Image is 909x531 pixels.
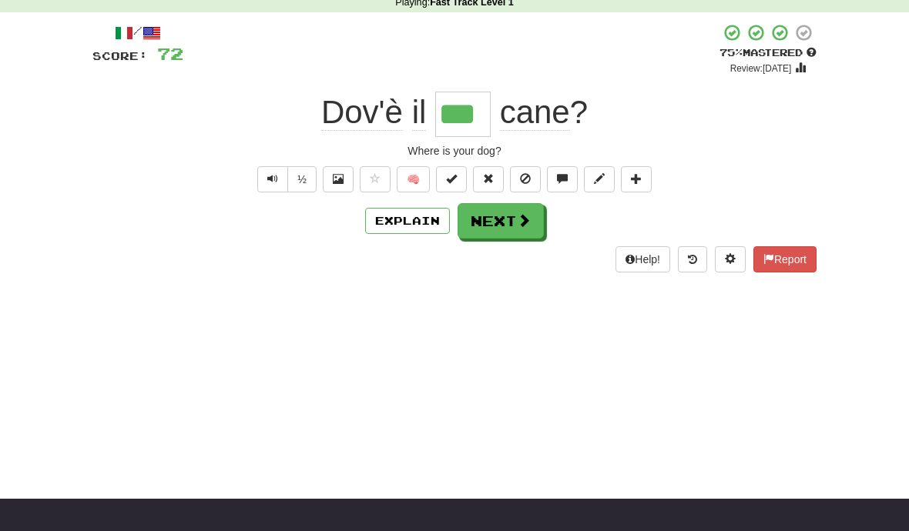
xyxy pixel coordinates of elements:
[678,246,707,272] button: Round history (alt+y)
[719,46,817,60] div: Mastered
[365,208,450,234] button: Explain
[491,94,588,131] span: ?
[254,166,317,192] div: Text-to-speech controls
[321,94,403,131] span: Dov'è
[397,166,430,192] button: 🧠
[287,166,317,192] button: ½
[92,143,817,159] div: Where is your dog?
[616,246,670,272] button: Help!
[360,166,391,192] button: Favorite sentence (alt+f)
[621,166,652,192] button: Add to collection (alt+a)
[730,63,792,74] small: Review: [DATE]
[323,166,354,192] button: Show image (alt+x)
[436,166,467,192] button: Set this sentence to 100% Mastered (alt+m)
[157,44,183,63] span: 72
[510,166,541,192] button: Ignore sentence (alt+i)
[473,166,504,192] button: Reset to 0% Mastered (alt+r)
[500,94,570,131] span: cane
[92,49,148,62] span: Score:
[719,46,743,58] span: 75 %
[92,23,183,42] div: /
[257,166,288,192] button: Play sentence audio (ctl+space)
[412,94,427,131] span: il
[753,246,817,272] button: Report
[547,166,578,192] button: Discuss sentence (alt+u)
[584,166,615,192] button: Edit sentence (alt+d)
[458,203,544,239] button: Next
